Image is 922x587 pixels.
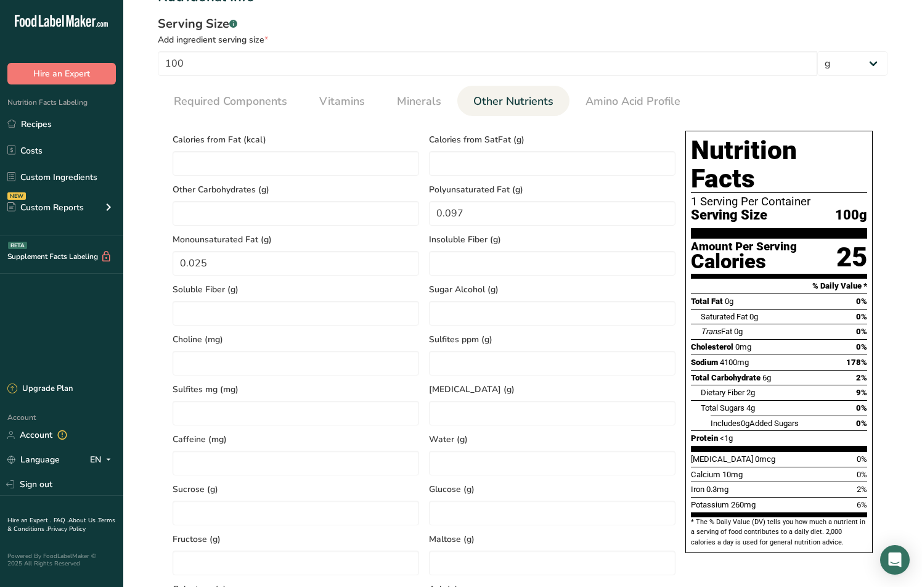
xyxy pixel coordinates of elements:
[711,419,799,428] span: Includes Added Sugars
[397,93,441,110] span: Minerals
[174,93,287,110] span: Required Components
[8,242,27,249] div: BETA
[691,358,718,367] span: Sodium
[762,373,771,382] span: 6g
[158,15,887,33] div: Serving Size
[691,241,797,253] div: Amount Per Serving
[429,483,675,496] span: Glucose (g)
[746,403,755,413] span: 4g
[746,388,755,397] span: 2g
[701,327,732,336] span: Fat
[749,312,758,321] span: 0g
[856,297,867,306] span: 0%
[857,470,867,479] span: 0%
[856,342,867,351] span: 0%
[54,516,68,525] a: FAQ .
[173,283,419,296] span: Soluble Fiber (g)
[7,201,84,214] div: Custom Reports
[173,383,419,396] span: Sulfites mg (mg)
[691,253,797,271] div: Calories
[701,312,748,321] span: Saturated Fat
[706,485,728,494] span: 0.3mg
[429,383,675,396] span: [MEDICAL_DATA] (g)
[857,500,867,509] span: 6%
[7,552,116,567] div: Powered By FoodLabelMaker © 2025 All Rights Reserved
[691,195,867,208] div: 1 Serving Per Container
[173,483,419,496] span: Sucrose (g)
[720,358,749,367] span: 4100mg
[691,454,753,464] span: [MEDICAL_DATA]
[857,485,867,494] span: 2%
[725,297,733,306] span: 0g
[691,297,723,306] span: Total Fat
[158,33,887,46] div: Add ingredient serving size
[856,312,867,321] span: 0%
[856,327,867,336] span: 0%
[173,183,419,196] span: Other Carbohydrates (g)
[856,373,867,382] span: 2%
[691,342,733,351] span: Cholesterol
[7,63,116,84] button: Hire an Expert
[7,383,73,395] div: Upgrade Plan
[173,533,419,546] span: Fructose (g)
[856,388,867,397] span: 9%
[429,283,675,296] span: Sugar Alcohol (g)
[173,133,419,146] span: Calories from Fat (kcal)
[691,279,867,293] section: % Daily Value *
[835,208,867,223] span: 100g
[90,453,116,467] div: EN
[701,327,721,336] i: Trans
[734,327,743,336] span: 0g
[47,525,86,533] a: Privacy Policy
[836,241,867,274] div: 25
[691,136,867,193] h1: Nutrition Facts
[735,342,751,351] span: 0mg
[429,433,675,446] span: Water (g)
[731,500,756,509] span: 260mg
[856,403,867,413] span: 0%
[856,419,867,428] span: 0%
[7,192,26,200] div: NEW
[429,533,675,546] span: Maltose (g)
[691,485,704,494] span: Iron
[741,419,749,428] span: 0g
[720,433,733,443] span: <1g
[158,51,817,76] input: Type your serving size here
[7,516,51,525] a: Hire an Expert .
[701,388,745,397] span: Dietary Fiber
[173,433,419,446] span: Caffeine (mg)
[173,333,419,346] span: Choline (mg)
[701,403,745,413] span: Total Sugars
[68,516,98,525] a: About Us .
[755,454,775,464] span: 0mcg
[722,470,743,479] span: 10mg
[585,93,680,110] span: Amino Acid Profile
[319,93,365,110] span: Vitamins
[880,545,910,575] div: Open Intercom Messenger
[691,433,718,443] span: Protein
[429,183,675,196] span: Polyunsaturated Fat (g)
[429,333,675,346] span: Sulfites ppm (g)
[173,233,419,246] span: Monounsaturated Fat (g)
[691,470,720,479] span: Calcium
[691,373,761,382] span: Total Carbohydrate
[7,516,115,533] a: Terms & Conditions .
[846,358,867,367] span: 178%
[429,233,675,246] span: Insoluble Fiber (g)
[691,517,867,548] section: * The % Daily Value (DV) tells you how much a nutrient in a serving of food contributes to a dail...
[429,133,675,146] span: Calories from SatFat (g)
[473,93,553,110] span: Other Nutrients
[7,449,60,470] a: Language
[691,500,729,509] span: Potassium
[691,208,767,223] span: Serving Size
[857,454,867,464] span: 0%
